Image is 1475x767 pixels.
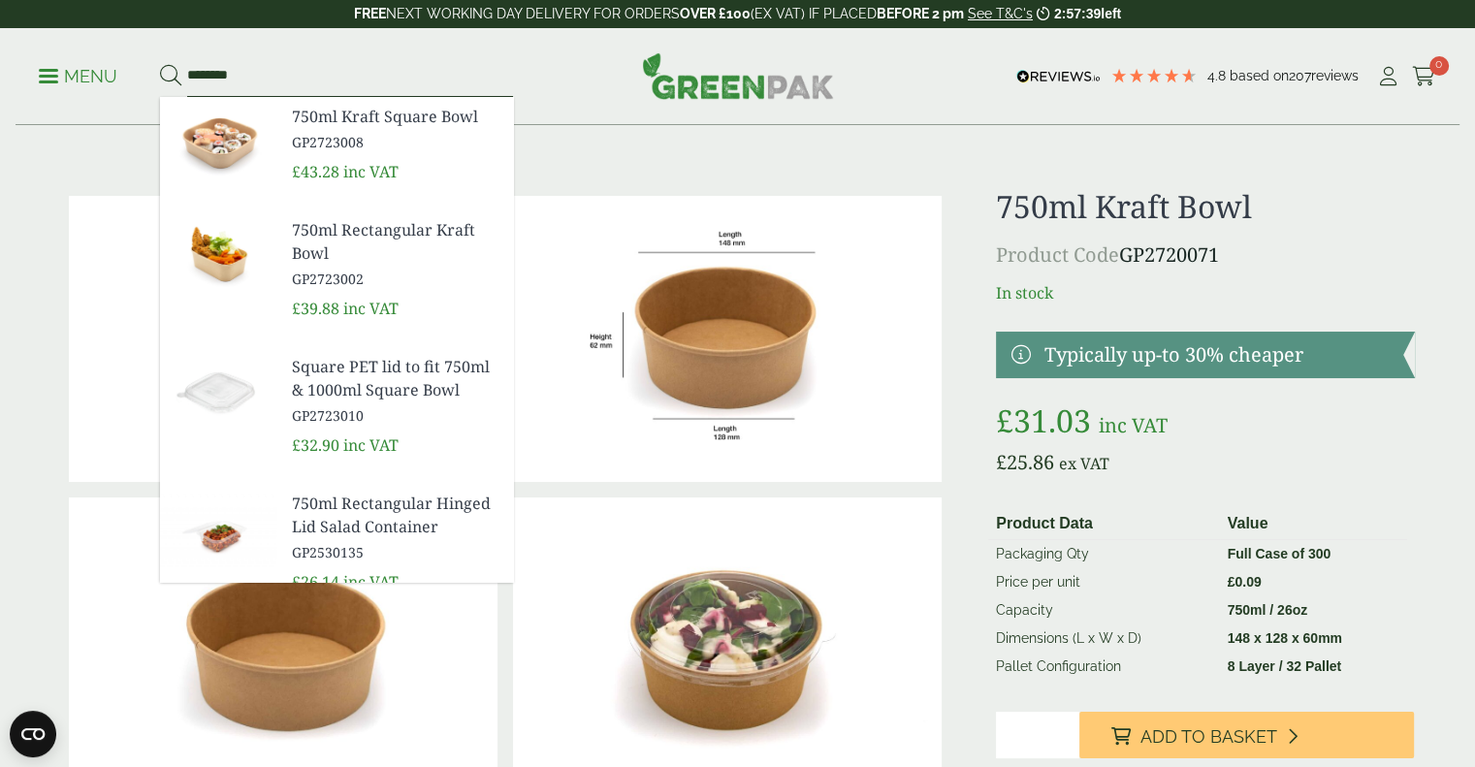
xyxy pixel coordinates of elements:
strong: OVER £100 [680,6,751,21]
span: inc VAT [343,434,399,456]
i: Cart [1412,67,1436,86]
span: £ [996,449,1007,475]
img: GreenPak Supplies [642,52,834,99]
td: Pallet Configuration [988,653,1219,681]
span: 750ml Kraft Square Bowl [292,105,497,128]
span: £26.14 [292,571,339,592]
span: £32.90 [292,434,339,456]
span: ex VAT [1059,453,1109,474]
span: left [1101,6,1121,21]
a: 0 [1412,62,1436,91]
span: £ [1228,574,1235,590]
td: Price per unit [988,568,1219,596]
th: Value [1220,508,1407,540]
span: inc VAT [343,298,399,319]
span: 750ml Rectangular Kraft Bowl [292,218,497,265]
span: inc VAT [1099,412,1168,438]
span: £43.28 [292,161,339,182]
span: GP2723002 [292,269,497,289]
th: Product Data [988,508,1219,540]
strong: FREE [354,6,386,21]
a: Menu [39,65,117,84]
img: GP2723008 [160,97,276,190]
a: Square PET lid to fit 750ml & 1000ml Square Bowl GP2723010 [292,355,497,426]
strong: 148 x 128 x 60mm [1228,630,1342,646]
i: My Account [1376,67,1400,86]
img: Kraft Bowl 750ml With Goats Cheese Salad Open [69,196,497,482]
span: Add to Basket [1139,726,1276,748]
bdi: 0.09 [1228,574,1262,590]
button: Open CMP widget [10,711,56,757]
a: See T&C's [968,6,1033,21]
span: Based on [1230,68,1289,83]
td: Capacity [988,596,1219,624]
strong: BEFORE 2 pm [877,6,964,21]
p: GP2720071 [996,240,1414,270]
strong: 8 Layer / 32 Pallet [1228,658,1342,674]
strong: 750ml / 26oz [1228,602,1308,618]
td: Dimensions (L x W x D) [988,624,1219,653]
bdi: 31.03 [996,399,1091,441]
span: 207 [1289,68,1311,83]
span: Square PET lid to fit 750ml & 1000ml Square Bowl [292,355,497,401]
span: 4.8 [1207,68,1230,83]
h1: 750ml Kraft Bowl [996,188,1414,225]
div: 4.79 Stars [1110,67,1198,84]
span: GP2530135 [292,542,497,562]
td: Packaging Qty [988,540,1219,569]
span: inc VAT [343,161,399,182]
span: reviews [1311,68,1359,83]
a: 750ml Rectangular Hinged Lid Salad Container GP2530135 [292,492,497,562]
span: 2:57:39 [1054,6,1101,21]
span: GP2723010 [292,405,497,426]
img: GP2530135 [160,484,276,577]
a: 750ml Rectangular Kraft Bowl GP2723002 [292,218,497,289]
img: GP2723010 [160,347,276,440]
span: 750ml Rectangular Hinged Lid Salad Container [292,492,497,538]
strong: Full Case of 300 [1228,546,1331,561]
img: REVIEWS.io [1016,70,1101,83]
span: Product Code [996,241,1119,268]
p: Menu [39,65,117,88]
span: 0 [1429,56,1449,76]
span: GP2723008 [292,132,497,152]
span: £ [996,399,1013,441]
img: KraftBowl_750 [513,196,942,482]
img: GP2723002 [160,210,276,304]
bdi: 25.86 [996,449,1054,475]
p: In stock [996,281,1414,304]
span: £39.88 [292,298,339,319]
button: Add to Basket [1079,712,1414,758]
span: inc VAT [343,571,399,592]
a: 750ml Kraft Square Bowl GP2723008 [292,105,497,152]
